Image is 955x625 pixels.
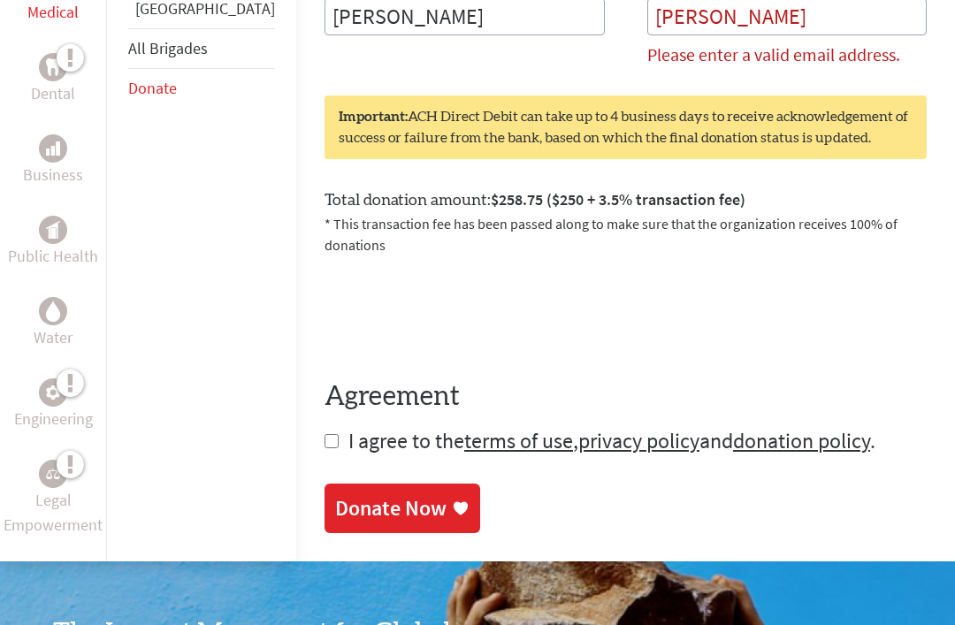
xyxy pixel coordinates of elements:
[325,277,593,346] iframe: reCAPTCHA
[325,484,480,533] a: Donate Now
[335,494,447,522] div: Donate Now
[14,407,93,431] p: Engineering
[464,427,573,454] a: terms of use
[39,297,67,325] div: Water
[46,221,60,239] img: Public Health
[46,469,60,479] img: Legal Empowerment
[8,216,98,269] a: Public HealthPublic Health
[46,59,60,76] img: Dental
[23,134,83,187] a: BusinessBusiness
[325,187,745,213] label: Total donation amount:
[46,141,60,156] img: Business
[733,427,870,454] a: donation policy
[39,460,67,488] div: Legal Empowerment
[348,427,875,454] span: I agree to the , and .
[647,42,900,67] label: Please enter a valid email address.
[578,427,699,454] a: privacy policy
[491,189,745,210] span: $258.75 ($250 + 3.5% transaction fee)
[339,110,408,124] strong: Important:
[8,244,98,269] p: Public Health
[46,301,60,322] img: Water
[34,297,73,350] a: WaterWater
[39,378,67,407] div: Engineering
[46,385,60,400] img: Engineering
[325,381,927,413] h4: Agreement
[128,78,177,98] a: Donate
[4,488,103,537] p: Legal Empowerment
[31,53,75,106] a: DentalDental
[39,216,67,244] div: Public Health
[31,81,75,106] p: Dental
[34,325,73,350] p: Water
[128,38,208,58] a: All Brigades
[23,163,83,187] p: Business
[4,460,103,537] a: Legal EmpowermentLegal Empowerment
[128,28,275,69] li: All Brigades
[325,213,927,255] p: * This transaction fee has been passed along to make sure that the organization receives 100% of ...
[39,53,67,81] div: Dental
[39,134,67,163] div: Business
[325,95,927,159] div: ACH Direct Debit can take up to 4 business days to receive acknowledgement of success or failure ...
[128,69,275,108] li: Donate
[14,378,93,431] a: EngineeringEngineering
